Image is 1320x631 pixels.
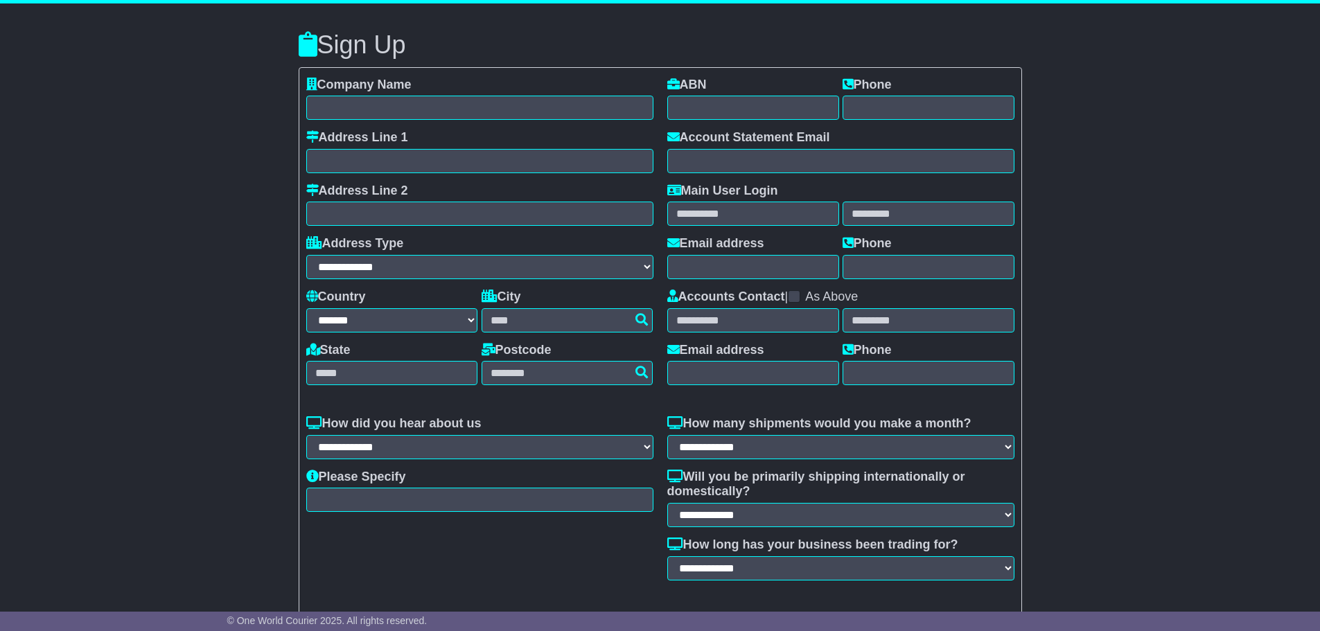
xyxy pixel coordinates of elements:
[843,343,892,358] label: Phone
[667,236,764,251] label: Email address
[227,615,428,626] span: © One World Courier 2025. All rights reserved.
[667,343,764,358] label: Email address
[667,470,1014,499] label: Will you be primarily shipping internationally or domestically?
[306,236,404,251] label: Address Type
[306,184,408,199] label: Address Line 2
[667,290,785,305] label: Accounts Contact
[667,184,778,199] label: Main User Login
[667,537,958,553] label: How long has your business been trading for?
[482,290,521,305] label: City
[306,78,412,93] label: Company Name
[299,31,1022,59] h3: Sign Up
[667,416,971,432] label: How many shipments would you make a month?
[667,78,707,93] label: ABN
[843,236,892,251] label: Phone
[843,78,892,93] label: Phone
[306,290,366,305] label: Country
[306,416,482,432] label: How did you hear about us
[482,343,552,358] label: Postcode
[667,130,830,145] label: Account Statement Email
[306,470,406,485] label: Please Specify
[667,290,1014,308] div: |
[306,343,351,358] label: State
[805,290,858,305] label: As Above
[306,130,408,145] label: Address Line 1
